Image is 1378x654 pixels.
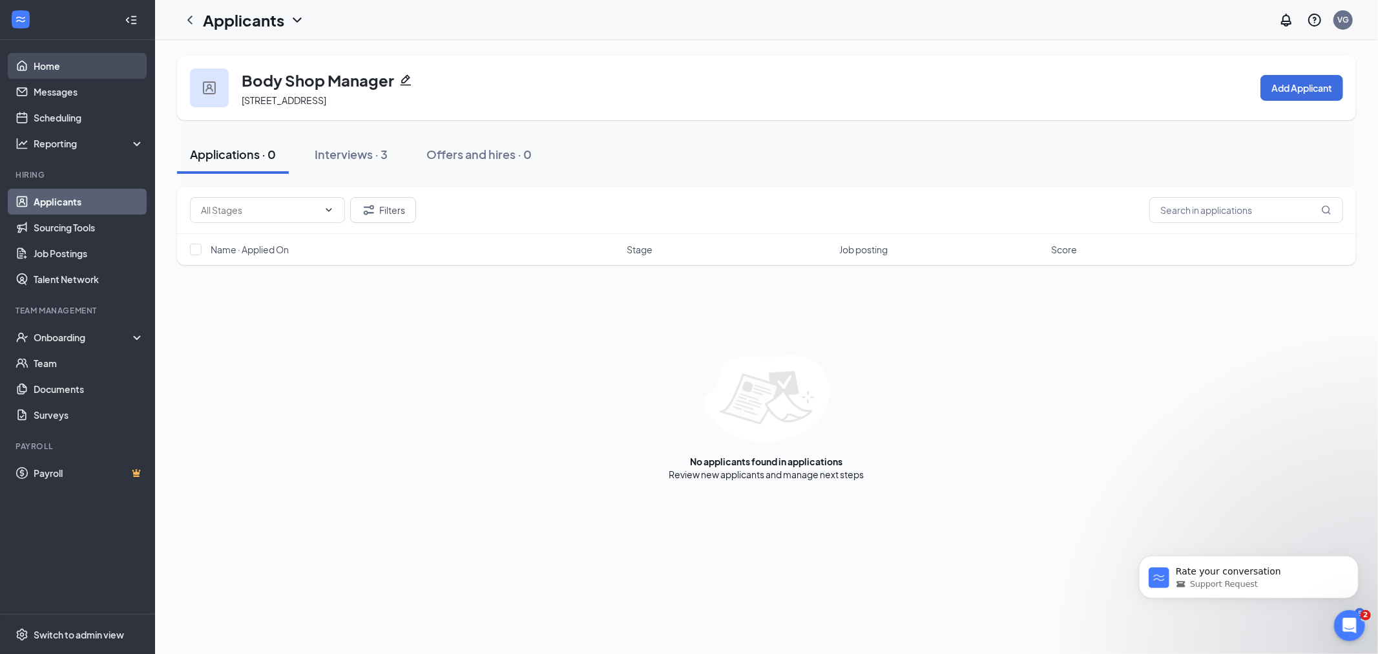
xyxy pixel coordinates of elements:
div: Onboarding [34,331,133,344]
a: Applicants [34,189,144,215]
button: Add Applicant [1260,75,1343,101]
div: Interviews · 3 [315,146,388,162]
div: Reporting [34,137,145,150]
div: VG [1337,14,1349,25]
div: Team Management [16,305,141,316]
svg: ChevronDown [289,12,305,28]
svg: Analysis [16,137,28,150]
img: user icon [203,81,216,94]
h1: Applicants [203,9,284,31]
a: Documents [34,376,144,402]
a: Talent Network [34,266,144,292]
input: Search in applications [1149,197,1343,223]
a: Home [34,53,144,79]
a: PayrollCrown [34,460,144,486]
button: Filter Filters [350,197,416,223]
svg: MagnifyingGlass [1321,205,1331,215]
a: Surveys [34,402,144,428]
a: Scheduling [34,105,144,131]
svg: ChevronDown [324,205,334,215]
svg: Filter [361,202,377,218]
a: Team [34,350,144,376]
div: Offers and hires · 0 [426,146,532,162]
span: Name · Applied On [211,243,289,256]
span: Job posting [839,243,888,256]
iframe: Intercom notifications message [1120,529,1378,619]
iframe: Intercom live chat [1334,610,1365,641]
svg: WorkstreamLogo [14,13,27,26]
div: Payroll [16,441,141,452]
input: All Stages [201,203,318,217]
svg: QuestionInfo [1307,12,1322,28]
svg: Pencil [399,74,412,87]
a: Messages [34,79,144,105]
div: Hiring [16,169,141,180]
span: [STREET_ADDRESS] [242,94,326,106]
span: Score [1051,243,1077,256]
div: Review new applicants and manage next steps [669,468,864,481]
span: Stage [627,243,653,256]
h3: Body Shop Manager [242,69,394,91]
img: empty-state [704,355,830,442]
div: Applications · 0 [190,146,276,162]
a: Sourcing Tools [34,215,144,240]
svg: UserCheck [16,331,28,344]
a: Job Postings [34,240,144,266]
span: 2 [1361,610,1371,620]
svg: Collapse [125,14,138,26]
svg: Settings [16,628,28,641]
svg: Notifications [1279,12,1294,28]
div: No applicants found in applications [691,455,843,468]
svg: ChevronLeft [182,12,198,28]
div: Switch to admin view [34,628,124,641]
